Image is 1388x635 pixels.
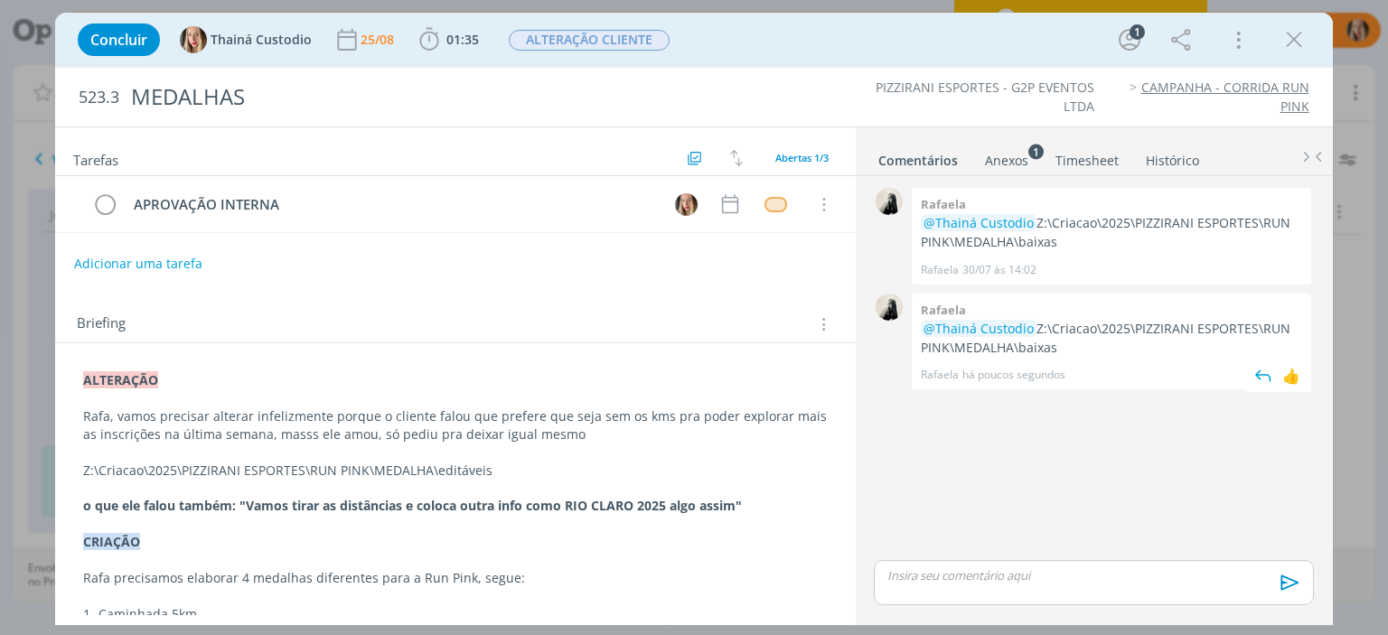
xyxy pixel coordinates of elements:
p: 1- Caminhada 5km [83,605,827,623]
a: Comentários [877,144,959,170]
span: ALTERAÇÃO CLIENTE [509,30,670,51]
span: 01:35 [446,31,479,48]
p: Rafaela [921,367,959,383]
img: T [180,26,207,53]
a: Histórico [1145,144,1200,170]
span: há poucos segundos [962,367,1065,383]
p: Z:\Criacao\2025\PIZZIRANI ESPORTES\RUN PINK\MEDALHA\baixas [921,214,1302,251]
span: Concluir [90,33,147,47]
div: 25/08 [361,33,398,46]
span: @Thainá Custodio [924,214,1034,231]
button: TThainá Custodio [180,26,312,53]
div: 1 [1130,24,1145,40]
span: Thainá Custodio [211,33,312,46]
img: arrow-down-up.svg [730,150,743,166]
button: Concluir [78,23,160,56]
p: Rafa precisamos elaborar 4 medalhas diferentes para a Run Pink, segue: [83,569,827,587]
span: Briefing [77,313,126,336]
img: R [876,294,903,321]
a: CAMPANHA - CORRIDA RUN PINK [1141,79,1309,114]
b: Rafaela [921,196,966,212]
div: MEDALHAS [123,75,789,119]
div: 👍 [1282,365,1300,387]
strong: ALTERAÇÃO [83,371,158,388]
span: 523.3 [79,88,119,107]
button: 01:35 [415,25,483,54]
div: APROVAÇÃO INTERNA [126,193,658,216]
a: PIZZIRANI ESPORTES - G2P EVENTOS LTDA [876,79,1094,114]
span: @Thainá Custodio [924,320,1034,337]
img: answer.svg [1250,362,1277,389]
span: Tarefas [73,147,118,169]
p: Z:\Criacao\2025\PIZZIRANI ESPORTES\RUN PINK\MEDALHA\editáveis [83,462,827,480]
div: dialog [55,13,1332,625]
button: ALTERAÇÃO CLIENTE [508,29,671,51]
button: 1 [1115,25,1144,54]
sup: 1 [1028,144,1044,159]
p: Rafa, vamos precisar alterar infelizmente porque o cliente falou que prefere que seja sem os kms ... [83,407,827,444]
p: Z:\Criacao\2025\PIZZIRANI ESPORTES\RUN PINK\MEDALHA\baixas [921,320,1302,357]
span: Abertas 1/3 [775,151,829,164]
b: Rafaela [921,302,966,318]
img: T [675,193,698,216]
strong: o que ele falou também: "Vamos tirar as distâncias e coloca outra info como RIO CLARO 2025 algo a... [83,497,742,514]
button: Adicionar uma tarefa [73,247,203,280]
p: Rafaela [921,262,959,278]
strong: CRIAÇÃO [83,533,140,550]
button: T [673,191,700,218]
a: Timesheet [1055,144,1120,170]
div: Anexos [985,152,1028,170]
img: R [876,188,903,215]
span: 30/07 às 14:02 [962,262,1036,278]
